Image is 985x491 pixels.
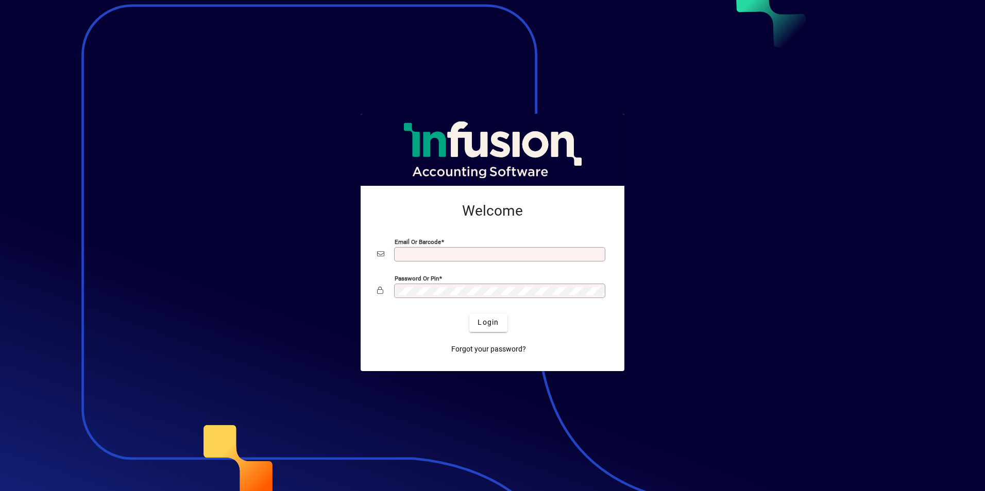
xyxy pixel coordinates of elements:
a: Forgot your password? [447,340,530,359]
span: Forgot your password? [451,344,526,355]
h2: Welcome [377,202,608,220]
mat-label: Email or Barcode [395,238,441,245]
span: Login [478,317,499,328]
mat-label: Password or Pin [395,274,439,282]
button: Login [469,313,507,332]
